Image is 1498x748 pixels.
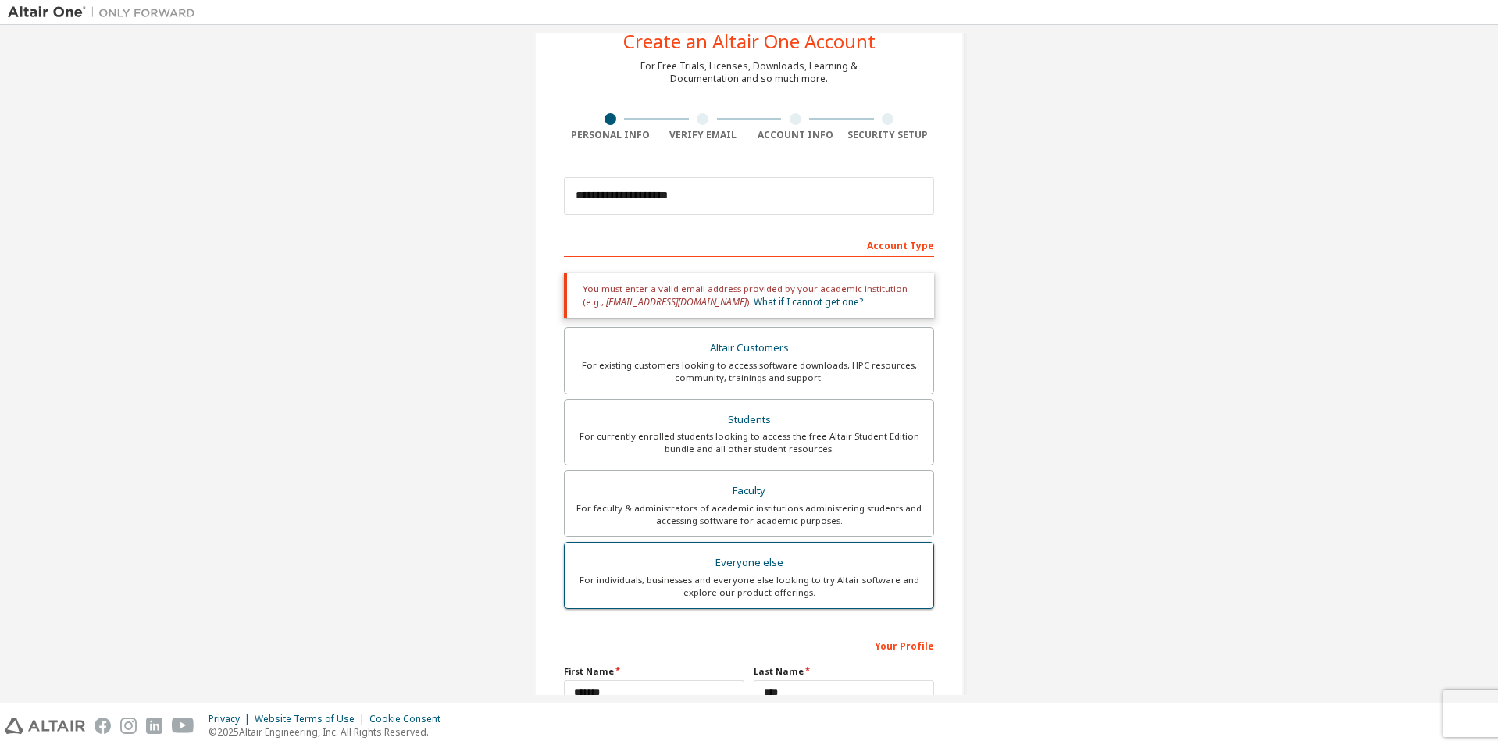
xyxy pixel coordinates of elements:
div: Account Info [749,129,842,141]
div: For existing customers looking to access software downloads, HPC resources, community, trainings ... [574,359,924,384]
div: For Free Trials, Licenses, Downloads, Learning & Documentation and so much more. [640,60,858,85]
div: Your Profile [564,632,934,657]
div: Create an Altair One Account [623,32,876,51]
div: For currently enrolled students looking to access the free Altair Student Edition bundle and all ... [574,430,924,455]
img: instagram.svg [120,718,137,734]
div: Personal Info [564,129,657,141]
div: Account Type [564,232,934,257]
img: altair_logo.svg [5,718,85,734]
label: Last Name [754,665,934,678]
div: Students [574,409,924,431]
img: youtube.svg [172,718,194,734]
div: Faculty [574,480,924,502]
img: Altair One [8,5,203,20]
div: Security Setup [842,129,935,141]
span: [EMAIL_ADDRESS][DOMAIN_NAME] [606,295,747,308]
div: Website Terms of Use [255,713,369,725]
div: For individuals, businesses and everyone else looking to try Altair software and explore our prod... [574,574,924,599]
img: linkedin.svg [146,718,162,734]
img: facebook.svg [95,718,111,734]
p: © 2025 Altair Engineering, Inc. All Rights Reserved. [209,725,450,739]
label: First Name [564,665,744,678]
a: What if I cannot get one? [754,295,863,308]
div: For faculty & administrators of academic institutions administering students and accessing softwa... [574,502,924,527]
div: Cookie Consent [369,713,450,725]
div: You must enter a valid email address provided by your academic institution (e.g., ). [564,273,934,318]
div: Privacy [209,713,255,725]
div: Everyone else [574,552,924,574]
div: Altair Customers [574,337,924,359]
div: Verify Email [657,129,750,141]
